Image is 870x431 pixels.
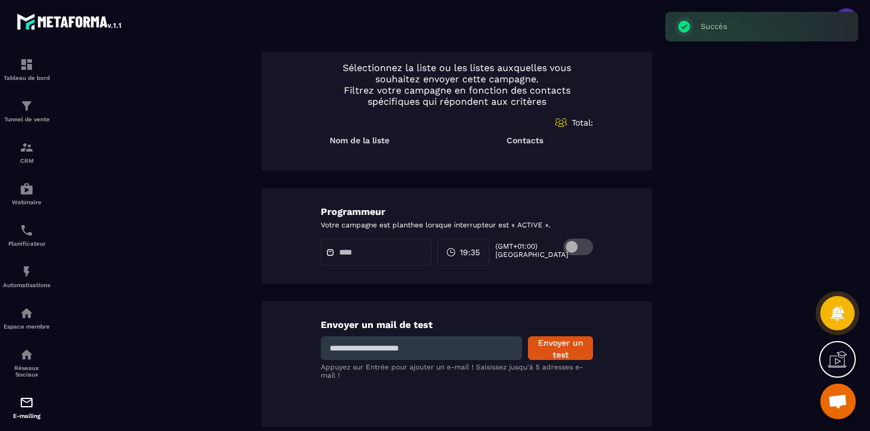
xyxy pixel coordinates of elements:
[20,223,34,237] img: scheduler
[3,157,50,164] p: CRM
[495,242,546,259] p: (GMT+01:00) [GEOGRAPHIC_DATA]
[3,282,50,288] p: Automatisations
[17,11,123,32] img: logo
[3,413,50,419] p: E-mailing
[460,246,480,258] span: 19:35
[321,363,593,379] p: Appuyez sur Entrée pour ajouter un e-mail ! Saisissez jusqu'à 5 adresses e-mail !
[20,99,34,113] img: formation
[321,62,593,85] p: Sélectionnez la liste ou les listes auxquelles vous souhaitez envoyer cette campagne.
[20,395,34,410] img: email
[572,118,593,127] span: Total:
[20,265,34,279] img: automations
[3,214,50,256] a: schedulerschedulerPlanificateur
[3,199,50,205] p: Webinaire
[507,136,543,145] p: Contacts
[20,348,34,362] img: social-network
[330,136,389,145] p: Nom de la liste
[3,173,50,214] a: automationsautomationsWebinaire
[321,85,593,107] p: Filtrez votre campagne en fonction des contacts spécifiques qui répondent aux critères
[20,140,34,155] img: formation
[3,75,50,81] p: Tableau de bord
[3,90,50,131] a: formationformationTunnel de vente
[820,384,856,419] a: Ouvrir le chat
[20,182,34,196] img: automations
[3,339,50,387] a: social-networksocial-networkRéseaux Sociaux
[3,131,50,173] a: formationformationCRM
[3,387,50,428] a: emailemailE-mailing
[3,297,50,339] a: automationsautomationsEspace membre
[321,220,593,230] p: Votre campagne est planthee lorsque interrupteur est « ACTIVE ».
[20,306,34,320] img: automations
[3,49,50,90] a: formationformationTableau de bord
[3,365,50,378] p: Réseaux Sociaux
[3,240,50,247] p: Planificateur
[321,206,593,217] p: Programmeur
[528,336,593,360] button: Envoyer un test
[3,116,50,123] p: Tunnel de vente
[3,256,50,297] a: automationsautomationsAutomatisations
[20,57,34,72] img: formation
[3,323,50,330] p: Espace membre
[321,319,593,330] p: Envoyer un mail de test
